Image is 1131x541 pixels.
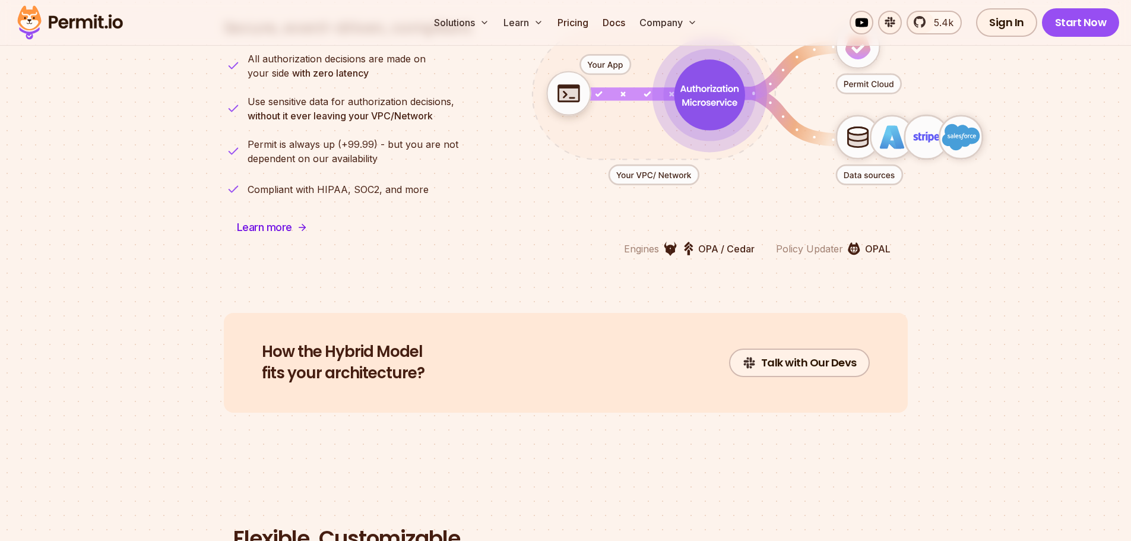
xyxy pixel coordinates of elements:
img: Permit logo [12,2,128,43]
span: Permit is always up (+99.99) - but you are not [248,137,458,151]
a: Talk with Our Devs [729,349,870,377]
p: dependent on our availability [248,137,458,166]
a: Sign In [976,8,1037,37]
button: Solutions [429,11,494,34]
h2: fits your architecture? [262,341,424,384]
p: OPAL [865,242,891,256]
strong: without it ever leaving your VPC/Network [248,110,433,122]
span: 5.4k [927,15,953,30]
a: Learn more [224,213,321,242]
button: Company [635,11,702,34]
span: All authorization decisions are made on [248,52,426,66]
span: How the Hybrid Model [262,341,424,363]
p: your side [248,52,426,80]
span: Learn more [237,219,292,236]
p: Compliant with HIPAA, SOC2, and more [248,182,429,197]
a: Docs [598,11,630,34]
span: Use sensitive data for authorization decisions, [248,94,454,109]
p: Policy Updater [776,242,843,256]
a: 5.4k [907,11,962,34]
p: Engines [624,242,659,256]
p: OPA / Cedar [698,242,755,256]
button: Learn [499,11,548,34]
a: Pricing [553,11,593,34]
a: Start Now [1042,8,1120,37]
strong: with zero latency [292,67,369,79]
